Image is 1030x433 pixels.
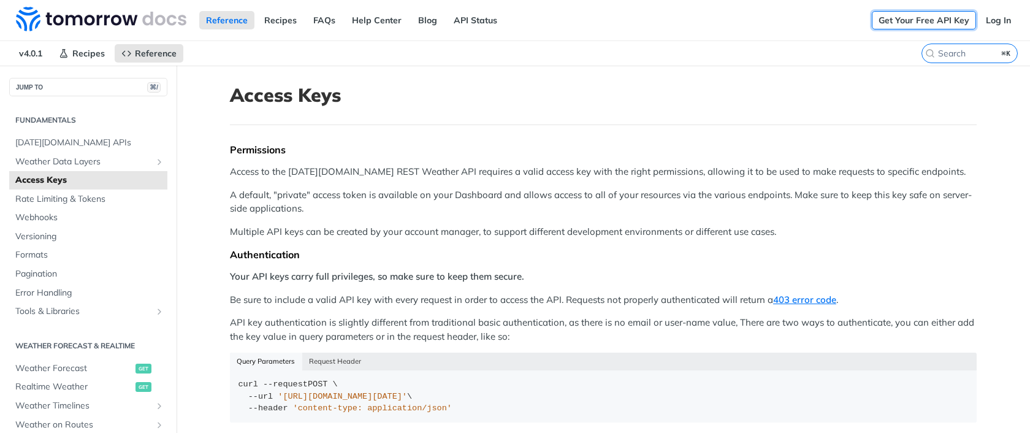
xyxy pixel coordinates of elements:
span: --url [248,392,273,401]
button: Request Header [302,353,368,370]
a: Recipes [257,11,303,29]
span: get [135,364,151,374]
span: Weather Timelines [15,400,151,412]
span: Reference [135,48,177,59]
strong: Your API keys carry full privileges, so make sure to keep them secure. [230,270,524,282]
span: Webhooks [15,212,164,224]
p: Be sure to include a valid API key with every request in order to access the API. Requests not pr... [230,293,977,307]
span: Error Handling [15,287,164,299]
span: Rate Limiting & Tokens [15,193,164,205]
a: Reference [115,44,183,63]
div: POST \ \ [238,378,969,415]
a: Pagination [9,265,167,283]
a: Get Your Free API Key [872,11,976,29]
p: Multiple API keys can be created by your account manager, to support different development enviro... [230,225,977,239]
a: Weather Data LayersShow subpages for Weather Data Layers [9,153,167,171]
a: API Status [447,11,504,29]
span: v4.0.1 [12,44,49,63]
svg: Search [925,48,935,58]
a: 403 error code [773,294,836,305]
span: 'content-type: application/json' [293,404,452,413]
p: A default, "private" access token is available on your Dashboard and allows access to all of your... [230,188,977,216]
span: Access Keys [15,174,164,186]
a: Weather Forecastget [9,359,167,378]
span: get [135,382,151,392]
span: Tools & Libraries [15,305,151,318]
span: Pagination [15,268,164,280]
a: Rate Limiting & Tokens [9,190,167,209]
span: Recipes [72,48,105,59]
a: Log In [979,11,1018,29]
button: Show subpages for Weather on Routes [154,420,164,430]
p: API key authentication is slightly different from traditional basic authentication, as there is n... [230,316,977,343]
a: Help Center [345,11,408,29]
div: Authentication [230,248,977,261]
span: Formats [15,249,164,261]
a: Access Keys [9,171,167,190]
span: --request [263,380,308,389]
a: Error Handling [9,284,167,302]
kbd: ⌘K [999,47,1014,59]
span: curl [238,380,258,389]
span: Weather Forecast [15,362,132,375]
h2: Fundamentals [9,115,167,126]
span: Versioning [15,231,164,243]
a: Recipes [52,44,112,63]
h1: Access Keys [230,84,977,106]
a: Versioning [9,228,167,246]
a: Weather TimelinesShow subpages for Weather Timelines [9,397,167,415]
button: Show subpages for Weather Data Layers [154,157,164,167]
a: Webhooks [9,209,167,227]
a: FAQs [307,11,342,29]
h2: Weather Forecast & realtime [9,340,167,351]
button: Show subpages for Weather Timelines [154,401,164,411]
span: [DATE][DOMAIN_NAME] APIs [15,137,164,149]
a: Reference [199,11,254,29]
a: Blog [411,11,444,29]
span: Realtime Weather [15,381,132,393]
span: '[URL][DOMAIN_NAME][DATE]' [278,392,407,401]
div: Permissions [230,144,977,156]
a: [DATE][DOMAIN_NAME] APIs [9,134,167,152]
button: Show subpages for Tools & Libraries [154,307,164,316]
span: Weather Data Layers [15,156,151,168]
img: Tomorrow.io Weather API Docs [16,7,186,31]
p: Access to the [DATE][DOMAIN_NAME] REST Weather API requires a valid access key with the right per... [230,165,977,179]
a: Tools & LibrariesShow subpages for Tools & Libraries [9,302,167,321]
span: Weather on Routes [15,419,151,431]
span: ⌘/ [147,82,161,93]
span: --header [248,404,288,413]
a: Formats [9,246,167,264]
a: Realtime Weatherget [9,378,167,396]
button: JUMP TO⌘/ [9,78,167,96]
